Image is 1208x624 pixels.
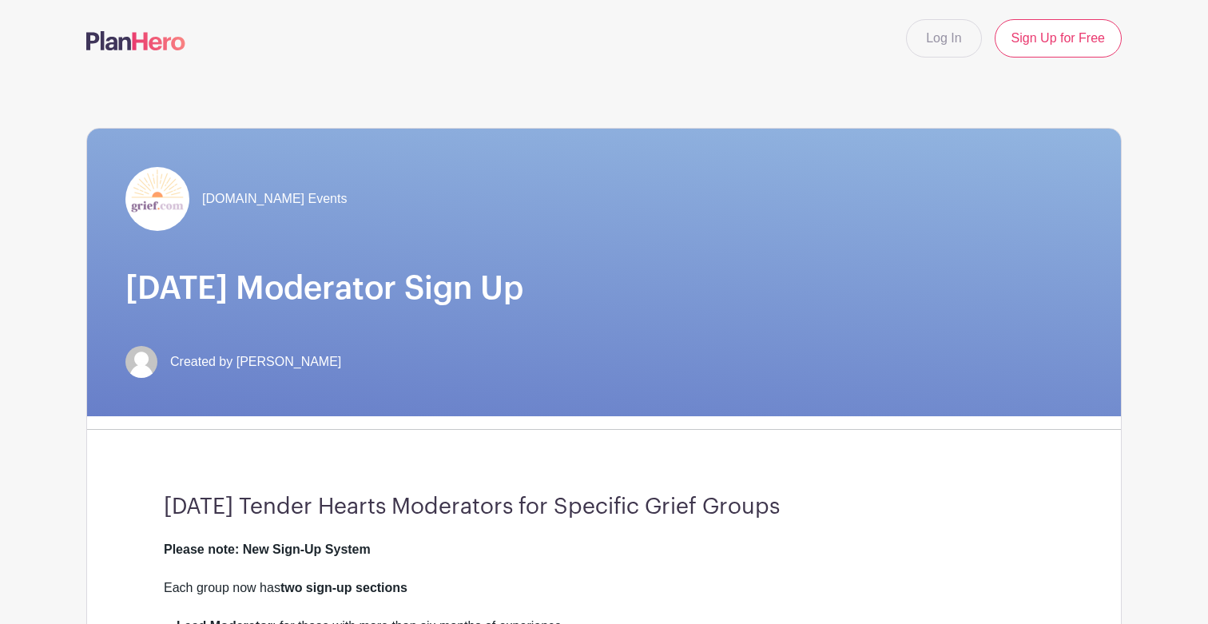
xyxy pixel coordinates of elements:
img: logo-507f7623f17ff9eddc593b1ce0a138ce2505c220e1c5a4e2b4648c50719b7d32.svg [86,31,185,50]
img: default-ce2991bfa6775e67f084385cd625a349d9dcbb7a52a09fb2fda1e96e2d18dcdb.png [125,346,157,378]
span: [DOMAIN_NAME] Events [202,189,347,209]
a: Sign Up for Free [995,19,1122,58]
a: Log In [906,19,981,58]
div: Each group now has [164,578,1044,617]
img: grief-logo-planhero.png [125,167,189,231]
h1: [DATE] Moderator Sign Up [125,269,1083,308]
strong: Please note: New Sign-Up System [164,543,371,556]
span: Created by [PERSON_NAME] [170,352,341,372]
h3: [DATE] Tender Hearts Moderators for Specific Grief Groups [164,494,1044,521]
strong: two sign-up sections [280,581,407,594]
